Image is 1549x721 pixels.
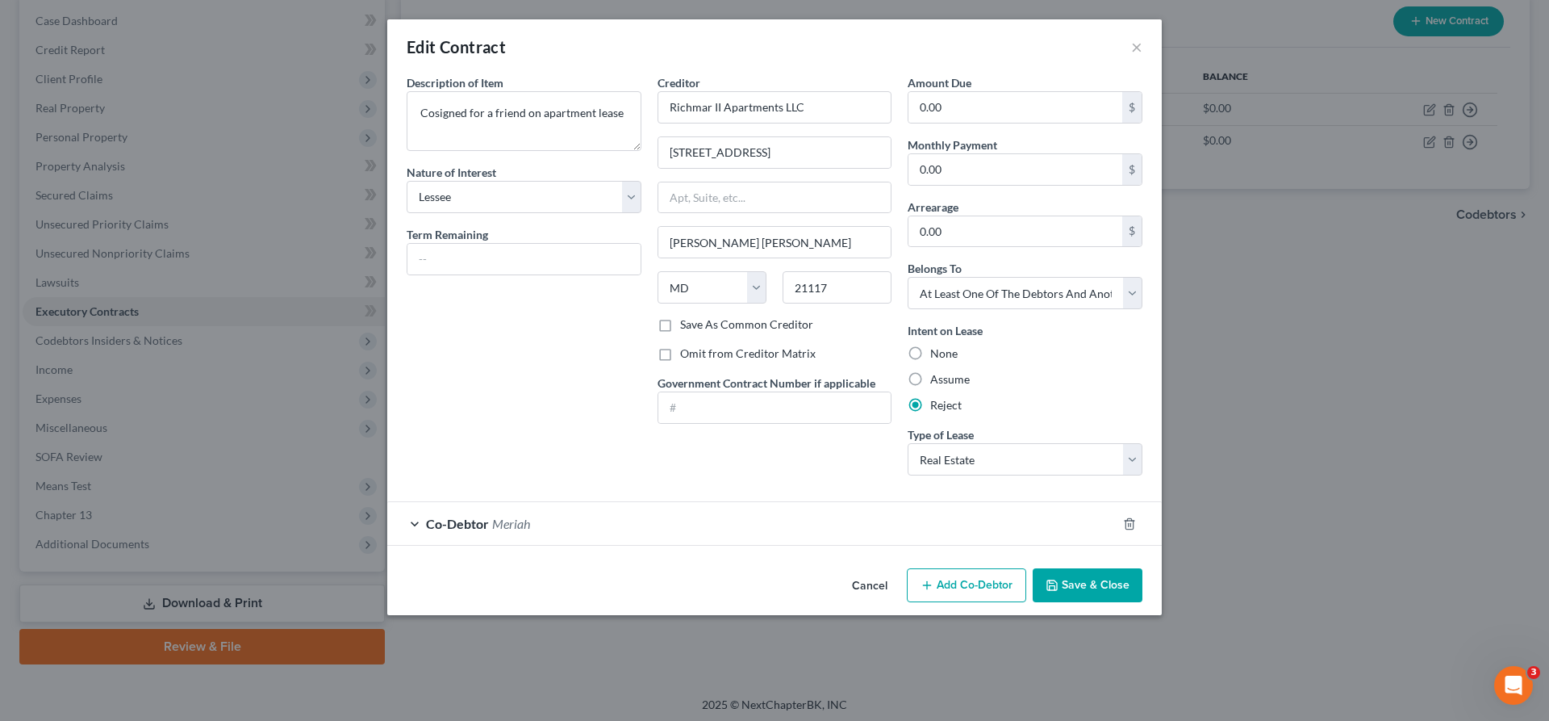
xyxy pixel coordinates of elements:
[492,516,530,531] span: Meriah
[407,244,641,275] input: --
[407,226,488,243] label: Term Remaining
[908,216,1122,247] input: 0.00
[908,92,1122,123] input: 0.00
[658,182,891,213] input: Apt, Suite, etc...
[426,516,489,531] span: Co-Debtor
[1033,568,1142,602] button: Save & Close
[407,36,506,58] div: Edit Contract
[658,91,892,124] input: Search creditor by name...
[680,316,813,333] label: Save As Common Creditor
[658,392,891,423] input: #
[1122,92,1142,123] div: $
[658,227,891,258] input: Enter city...
[658,375,875,392] label: Government Contract Number if applicable
[908,136,997,153] label: Monthly Payment
[783,271,891,304] input: Enter zip..
[680,346,816,362] label: Omit from Creditor Matrix
[1131,37,1142,57] button: ×
[1122,216,1142,247] div: $
[1122,154,1142,185] div: $
[1494,666,1533,705] iframe: Intercom live chat
[658,76,700,90] span: Creditor
[1527,666,1540,679] span: 3
[908,322,983,339] label: Intent on Lease
[908,262,962,275] span: Belongs To
[907,568,1026,602] button: Add Co-Debtor
[930,397,962,413] label: Reject
[908,199,958,216] label: Arrearage
[908,74,971,91] label: Amount Due
[839,570,900,602] button: Cancel
[908,428,974,442] span: Type of Lease
[908,154,1122,185] input: 0.00
[407,164,496,181] label: Nature of Interest
[407,76,503,90] span: Description of Item
[658,137,891,168] input: Enter address...
[930,346,958,362] label: None
[930,371,970,388] label: Assume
